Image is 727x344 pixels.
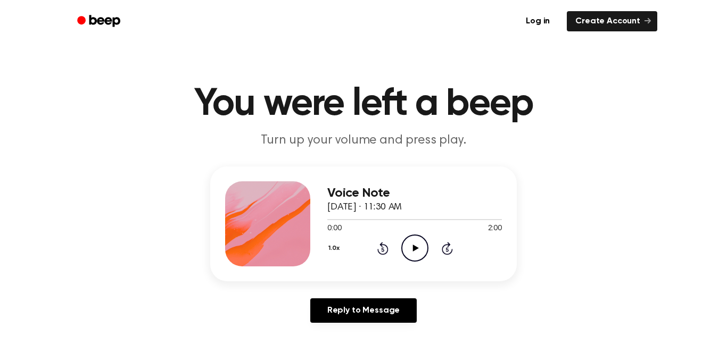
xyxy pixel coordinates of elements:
[567,11,657,31] a: Create Account
[91,85,636,123] h1: You were left a beep
[515,9,560,33] a: Log in
[488,223,502,234] span: 2:00
[310,298,417,323] a: Reply to Message
[327,186,502,200] h3: Voice Note
[70,11,130,32] a: Beep
[159,132,568,149] p: Turn up your volume and press play.
[327,239,343,257] button: 1.0x
[327,223,341,234] span: 0:00
[327,203,402,212] span: [DATE] · 11:30 AM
